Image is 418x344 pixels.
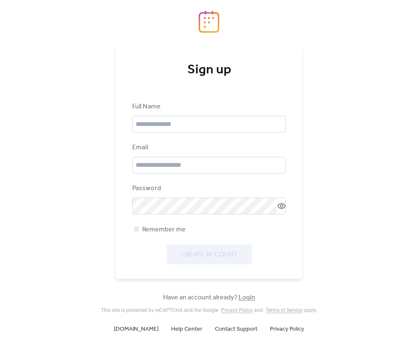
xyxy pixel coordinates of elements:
a: Terms of Service [266,307,302,313]
a: Privacy Policy [270,324,304,334]
div: This site is protected by reCAPTCHA and the Google and apply . [101,307,317,313]
span: Remember me [142,225,186,235]
span: Privacy Policy [270,324,304,334]
img: logo [199,10,219,33]
span: Have an account already? [163,293,255,303]
span: [DOMAIN_NAME] [114,324,159,334]
a: Contact Support [215,324,257,334]
div: Email [132,143,284,153]
a: Login [239,291,255,304]
a: [DOMAIN_NAME] [114,324,159,334]
a: Privacy Policy [221,307,253,313]
span: Help Center [171,324,202,334]
div: Password [132,183,284,193]
div: Full Name [132,102,284,112]
div: Sign up [132,62,286,78]
span: Contact Support [215,324,257,334]
a: Help Center [171,324,202,334]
